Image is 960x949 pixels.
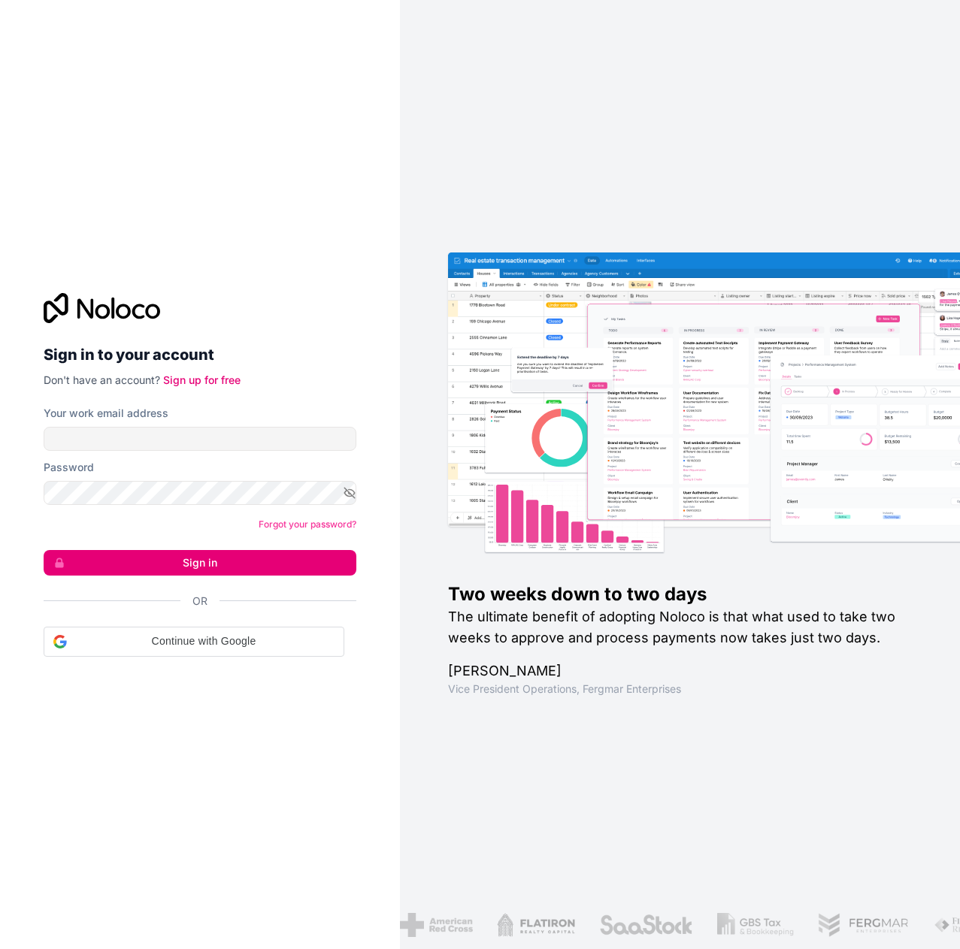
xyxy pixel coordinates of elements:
img: /assets/saastock-C6Zbiodz.png [598,913,693,937]
span: Don't have an account? [44,373,160,386]
img: /assets/gbstax-C-GtDUiK.png [717,913,794,937]
div: Continue with Google [44,627,344,657]
label: Your work email address [44,406,168,421]
h1: [PERSON_NAME] [448,660,912,682]
label: Password [44,460,94,475]
span: Or [192,594,207,609]
input: Password [44,481,356,505]
h2: The ultimate benefit of adopting Noloco is that what used to take two weeks to approve and proces... [448,606,912,648]
h1: Two weeks down to two days [448,582,912,606]
img: /assets/flatiron-C8eUkumj.png [497,913,575,937]
h1: Vice President Operations , Fergmar Enterprises [448,682,912,697]
h2: Sign in to your account [44,341,356,368]
a: Sign up for free [163,373,241,386]
img: /assets/fergmar-CudnrXN5.png [817,913,909,937]
input: Email address [44,427,356,451]
a: Forgot your password? [259,518,356,530]
button: Sign in [44,550,356,576]
span: Continue with Google [73,633,335,649]
img: /assets/american-red-cross-BAupjrZR.png [400,913,473,937]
